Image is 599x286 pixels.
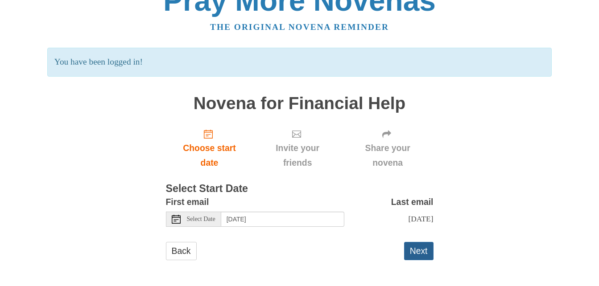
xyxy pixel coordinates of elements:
[47,48,552,77] p: You have been logged in!
[166,242,197,260] a: Back
[408,214,433,223] span: [DATE]
[351,141,425,170] span: Share your novena
[404,242,434,260] button: Next
[166,195,209,209] label: First email
[166,183,434,195] h3: Select Start Date
[166,94,434,113] h1: Novena for Financial Help
[166,122,253,175] a: Choose start date
[210,22,389,32] a: The original novena reminder
[187,216,215,222] span: Select Date
[262,141,333,170] span: Invite your friends
[253,122,342,175] div: Click "Next" to confirm your start date first.
[342,122,434,175] div: Click "Next" to confirm your start date first.
[391,195,434,209] label: Last email
[175,141,244,170] span: Choose start date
